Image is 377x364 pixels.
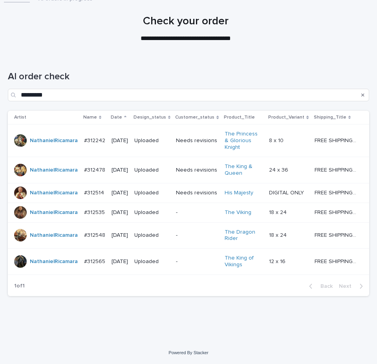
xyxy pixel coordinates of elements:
[176,190,218,196] p: Needs revisions
[134,232,170,239] p: Uploaded
[134,209,170,216] p: Uploaded
[224,113,255,122] p: Product_Title
[112,232,128,239] p: [DATE]
[168,350,208,355] a: Powered By Stacker
[134,190,170,196] p: Uploaded
[112,209,128,216] p: [DATE]
[134,258,170,265] p: Uploaded
[269,257,287,265] p: 12 x 16
[30,209,78,216] a: NathanielRicamara
[225,255,263,268] a: The King of Vikings
[112,258,128,265] p: [DATE]
[30,258,78,265] a: NathanielRicamara
[315,230,358,239] p: FREE SHIPPING - preview in 1-2 business days, after your approval delivery will take 5-10 b.d.
[84,208,106,216] p: #312535
[8,157,369,183] tr: NathanielRicamara #312478#312478 [DATE]UploadedNeeds revisionsThe King & Queen 24 x 3624 x 36 FRE...
[176,167,218,174] p: Needs revisions
[269,230,288,239] p: 18 x 24
[225,190,253,196] a: His Majesty
[84,188,106,196] p: #312514
[315,257,358,265] p: FREE SHIPPING - preview in 1-2 business days, after your approval delivery will take 5-10 b.d.
[303,283,336,290] button: Back
[84,165,107,174] p: #312478
[269,165,290,174] p: 24 x 36
[315,165,358,174] p: FREE SHIPPING - preview in 1-2 business days, after your approval delivery will take 5-10 b.d.
[314,113,346,122] p: Shipping_Title
[112,167,128,174] p: [DATE]
[316,284,333,289] span: Back
[175,113,214,122] p: Customer_status
[176,258,218,265] p: -
[336,283,369,290] button: Next
[134,167,170,174] p: Uploaded
[30,232,78,239] a: NathanielRicamara
[8,249,369,275] tr: NathanielRicamara #312565#312565 [DATE]Uploaded-The King of Vikings 12 x 1612 x 16 FREE SHIPPING ...
[225,163,263,177] a: The King & Queen
[315,188,358,196] p: FREE SHIPPING - preview in 1-2 business days, after your approval delivery will take 5-10 b.d.
[8,203,369,222] tr: NathanielRicamara #312535#312535 [DATE]Uploaded-The Viking 18 x 2418 x 24 FREE SHIPPING - preview...
[315,208,358,216] p: FREE SHIPPING - preview in 1-2 business days, after your approval delivery will take 5-10 b.d.
[83,113,97,122] p: Name
[8,124,369,157] tr: NathanielRicamara #312242#312242 [DATE]UploadedNeeds revisionsThe Princess & Glorious Knight 8 x ...
[8,276,31,296] p: 1 of 1
[84,230,107,239] p: #312548
[176,209,218,216] p: -
[30,190,78,196] a: NathanielRicamara
[225,209,251,216] a: The Viking
[269,208,288,216] p: 18 x 24
[225,229,263,242] a: The Dragon Rider
[8,71,369,82] h1: AI order check
[8,89,369,101] input: Search
[134,137,170,144] p: Uploaded
[8,183,369,203] tr: NathanielRicamara #312514#312514 [DATE]UploadedNeeds revisionsHis Majesty DIGITAL ONLYDIGITAL ONL...
[269,136,285,144] p: 8 x 10
[30,137,78,144] a: NathanielRicamara
[134,113,166,122] p: Design_status
[84,257,107,265] p: #312565
[30,167,78,174] a: NathanielRicamara
[112,137,128,144] p: [DATE]
[8,222,369,249] tr: NathanielRicamara #312548#312548 [DATE]Uploaded-The Dragon Rider 18 x 2418 x 24 FREE SHIPPING - p...
[14,113,26,122] p: Artist
[176,137,218,144] p: Needs revisions
[176,232,218,239] p: -
[112,190,128,196] p: [DATE]
[225,131,263,150] a: The Princess & Glorious Knight
[315,136,358,144] p: FREE SHIPPING - preview in 1-2 business days, after your approval delivery will take 5-10 b.d.
[111,113,122,122] p: Date
[268,113,304,122] p: Product_Variant
[8,15,363,28] h1: Check your order
[269,188,306,196] p: DIGITAL ONLY
[339,284,356,289] span: Next
[84,136,107,144] p: #312242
